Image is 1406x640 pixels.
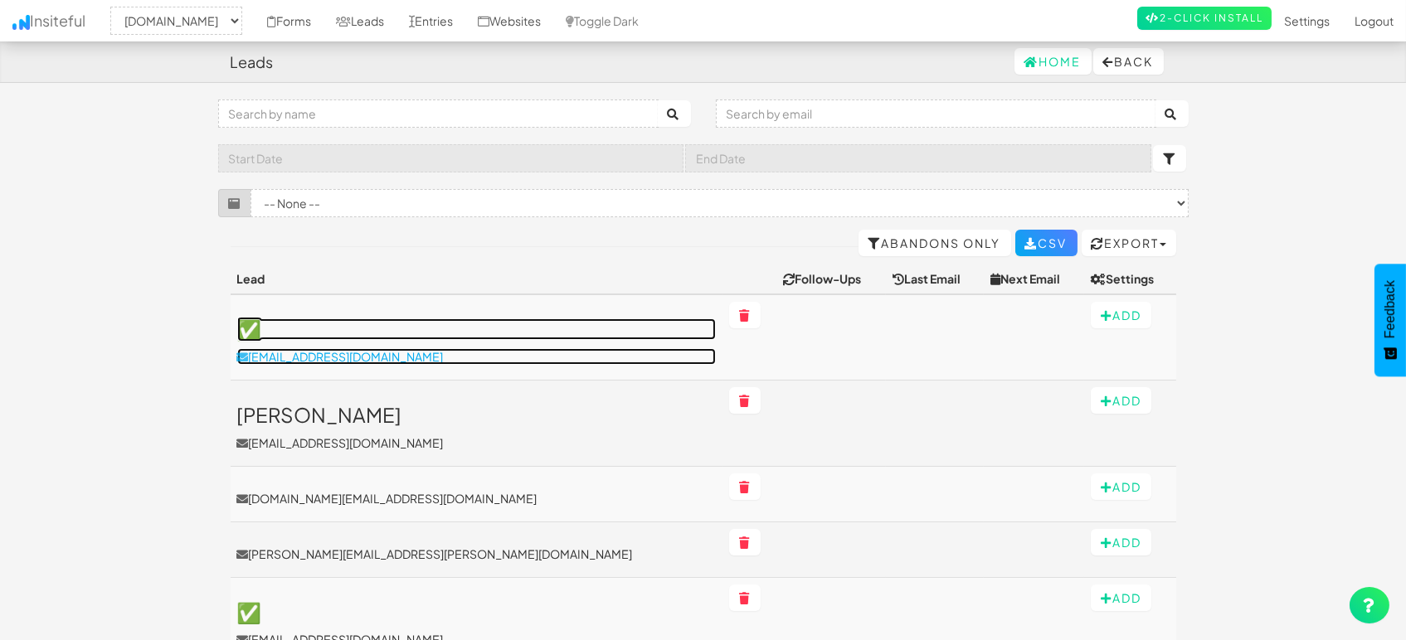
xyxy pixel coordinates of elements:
p: [EMAIL_ADDRESS][DOMAIN_NAME] [237,434,716,451]
h3: ✅ [237,601,716,623]
a: [PERSON_NAME][EMAIL_ADDRESS][DOMAIN_NAME] [237,404,716,450]
input: Search by email [716,99,1156,128]
button: Back [1093,48,1164,75]
a: 2-Click Install [1137,7,1272,30]
button: Feedback - Show survey [1374,264,1406,376]
button: Export [1082,230,1176,256]
img: icon.png [12,15,30,30]
a: ✅[EMAIL_ADDRESS][DOMAIN_NAME] [237,318,716,365]
button: Add [1091,473,1151,500]
a: CSV [1015,230,1078,256]
span: Feedback [1383,280,1398,338]
th: Settings [1084,264,1176,294]
a: Home [1014,48,1092,75]
input: End Date [685,144,1151,172]
button: Add [1091,302,1151,328]
a: Abandons Only [859,230,1011,256]
button: Add [1091,584,1151,611]
button: Add [1091,387,1151,414]
a: [DOMAIN_NAME][EMAIL_ADDRESS][DOMAIN_NAME] [237,490,716,507]
input: Start Date [218,144,684,172]
a: [PERSON_NAME][EMAIL_ADDRESS][PERSON_NAME][DOMAIN_NAME] [237,545,716,562]
h3: ✅ [237,318,716,340]
th: Lead [231,264,722,294]
input: Search by name [218,99,659,128]
h3: [PERSON_NAME] [237,404,716,425]
th: Next Email [984,264,1083,294]
th: Follow-Ups [776,264,886,294]
p: [EMAIL_ADDRESS][DOMAIN_NAME] [237,348,716,365]
h4: Leads [231,54,274,70]
button: Add [1091,529,1151,555]
th: Last Email [886,264,984,294]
